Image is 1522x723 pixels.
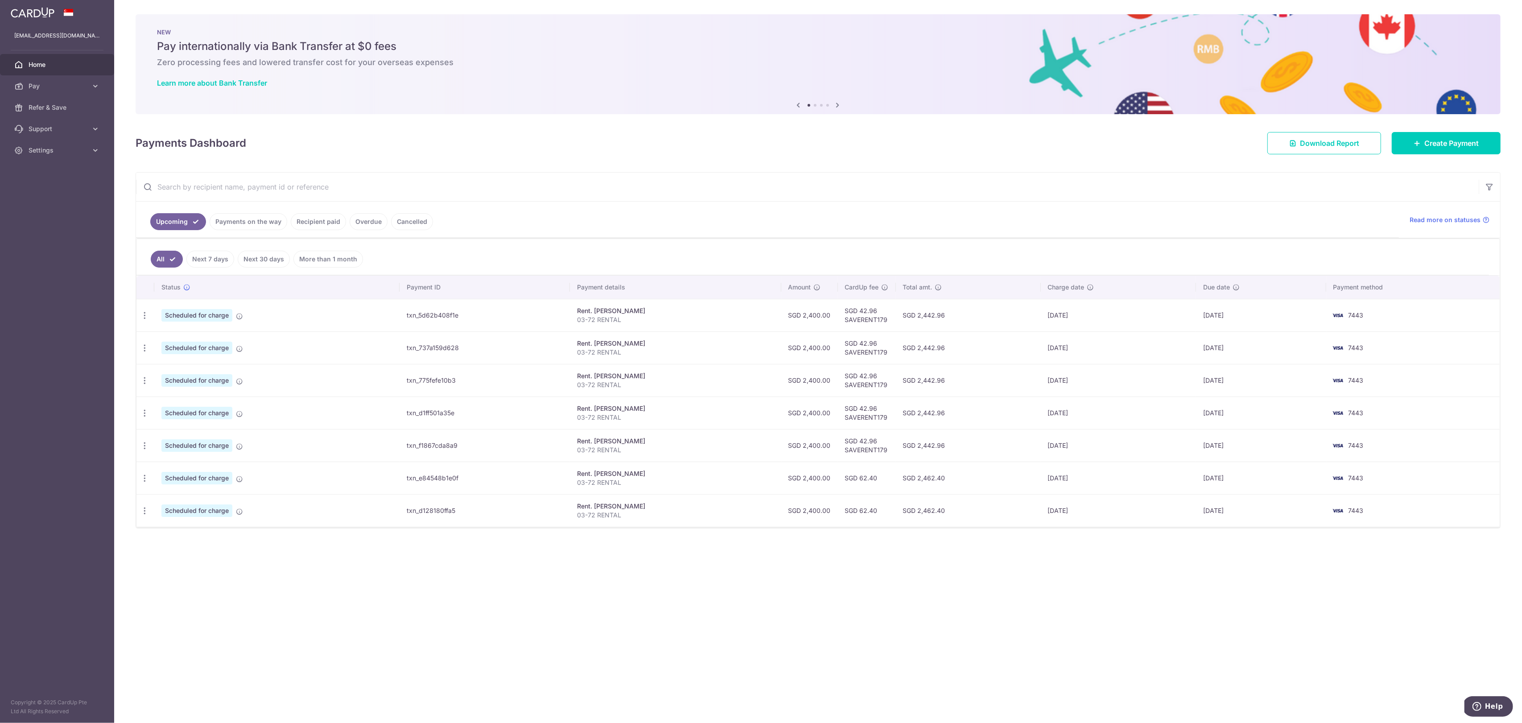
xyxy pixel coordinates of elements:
[577,380,774,389] p: 03-72 RENTAL
[293,251,363,268] a: More than 1 month
[577,446,774,454] p: 03-72 RENTAL
[157,57,1479,68] h6: Zero processing fees and lowered transfer cost for your overseas expenses
[838,462,896,494] td: SGD 62.40
[577,413,774,422] p: 03-72 RENTAL
[577,478,774,487] p: 03-72 RENTAL
[1329,408,1347,418] img: Bank Card
[838,299,896,331] td: SGD 42.96 SAVERENT179
[136,173,1479,201] input: Search by recipient name, payment id or reference
[781,364,838,397] td: SGD 2,400.00
[29,60,87,69] span: Home
[1329,505,1347,516] img: Bank Card
[1329,473,1347,483] img: Bank Card
[161,407,232,419] span: Scheduled for charge
[570,276,781,299] th: Payment details
[400,331,569,364] td: txn_737a159d628
[151,251,183,268] a: All
[896,462,1041,494] td: SGD 2,462.40
[1464,696,1513,719] iframe: Opens a widget where you can find more information
[1300,138,1359,149] span: Download Report
[838,364,896,397] td: SGD 42.96 SAVERENT179
[788,283,811,292] span: Amount
[781,299,838,331] td: SGD 2,400.00
[400,276,569,299] th: Payment ID
[157,29,1479,36] p: NEW
[896,397,1041,429] td: SGD 2,442.96
[845,283,879,292] span: CardUp fee
[577,404,774,413] div: Rent. [PERSON_NAME]
[896,429,1041,462] td: SGD 2,442.96
[1349,409,1364,417] span: 7443
[161,342,232,354] span: Scheduled for charge
[161,504,232,517] span: Scheduled for charge
[400,299,569,331] td: txn_5d62b408f1e
[391,213,433,230] a: Cancelled
[400,429,569,462] td: txn_f1867cda8a9
[1041,331,1196,364] td: [DATE]
[1196,364,1326,397] td: [DATE]
[1048,283,1085,292] span: Charge date
[1410,215,1489,224] a: Read more on statuses
[157,39,1479,54] h5: Pay internationally via Bank Transfer at $0 fees
[1041,364,1196,397] td: [DATE]
[400,462,569,494] td: txn_e84548b1e0f
[161,439,232,452] span: Scheduled for charge
[896,331,1041,364] td: SGD 2,442.96
[291,213,346,230] a: Recipient paid
[29,146,87,155] span: Settings
[161,374,232,387] span: Scheduled for charge
[1329,440,1347,451] img: Bank Card
[1041,429,1196,462] td: [DATE]
[1196,462,1326,494] td: [DATE]
[1329,310,1347,321] img: Bank Card
[577,502,774,511] div: Rent. [PERSON_NAME]
[1349,442,1364,449] span: 7443
[1196,331,1326,364] td: [DATE]
[29,82,87,91] span: Pay
[838,429,896,462] td: SGD 42.96 SAVERENT179
[1326,276,1500,299] th: Payment method
[1349,376,1364,384] span: 7443
[1329,343,1347,353] img: Bank Card
[1041,494,1196,527] td: [DATE]
[896,299,1041,331] td: SGD 2,442.96
[136,135,246,151] h4: Payments Dashboard
[157,78,267,87] a: Learn more about Bank Transfer
[11,7,54,18] img: CardUp
[838,331,896,364] td: SGD 42.96 SAVERENT179
[1349,474,1364,482] span: 7443
[577,339,774,348] div: Rent. [PERSON_NAME]
[1196,494,1326,527] td: [DATE]
[903,283,932,292] span: Total amt.
[1349,344,1364,351] span: 7443
[1041,299,1196,331] td: [DATE]
[577,469,774,478] div: Rent. [PERSON_NAME]
[1410,215,1481,224] span: Read more on statuses
[781,429,838,462] td: SGD 2,400.00
[781,331,838,364] td: SGD 2,400.00
[1329,375,1347,386] img: Bank Card
[186,251,234,268] a: Next 7 days
[577,306,774,315] div: Rent. [PERSON_NAME]
[161,283,181,292] span: Status
[1267,132,1381,154] a: Download Report
[1196,397,1326,429] td: [DATE]
[29,124,87,133] span: Support
[400,494,569,527] td: txn_d128180ffa5
[238,251,290,268] a: Next 30 days
[1424,138,1479,149] span: Create Payment
[577,372,774,380] div: Rent. [PERSON_NAME]
[161,309,232,322] span: Scheduled for charge
[1196,299,1326,331] td: [DATE]
[210,213,287,230] a: Payments on the way
[1203,283,1230,292] span: Due date
[781,494,838,527] td: SGD 2,400.00
[400,397,569,429] td: txn_d1ff501a35e
[577,315,774,324] p: 03-72 RENTAL
[14,31,100,40] p: [EMAIL_ADDRESS][DOMAIN_NAME]
[896,364,1041,397] td: SGD 2,442.96
[1041,462,1196,494] td: [DATE]
[838,397,896,429] td: SGD 42.96 SAVERENT179
[896,494,1041,527] td: SGD 2,462.40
